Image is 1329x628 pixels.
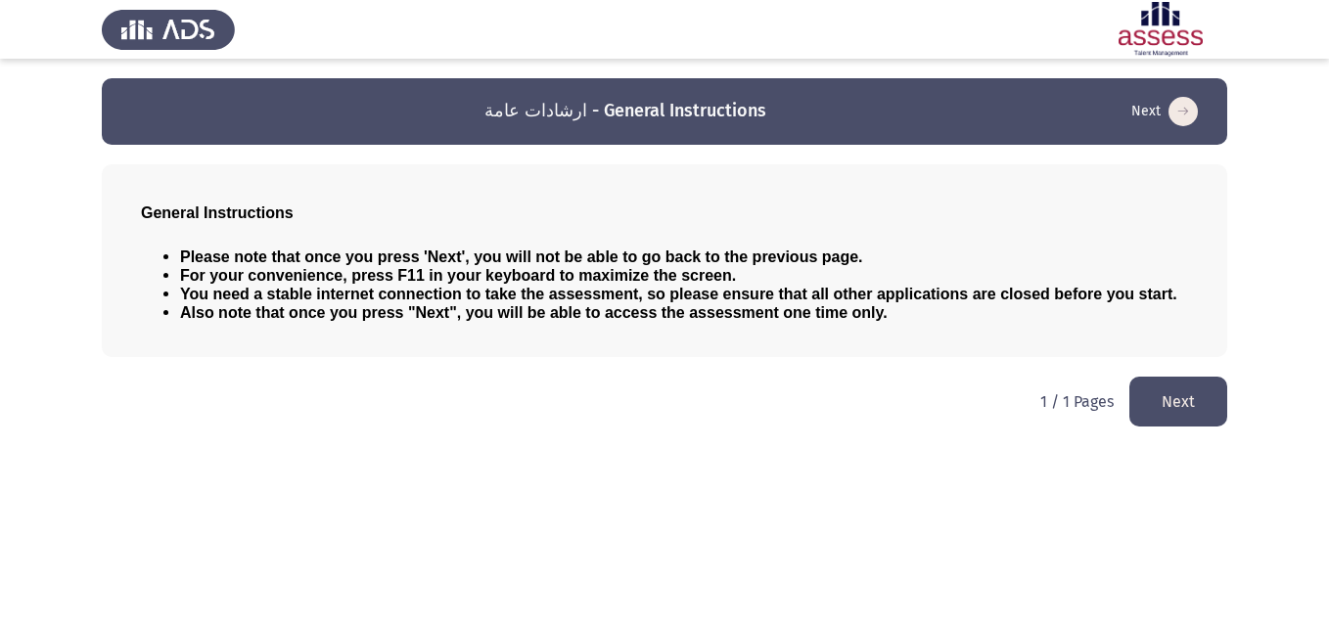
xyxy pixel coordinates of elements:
[1040,392,1114,411] p: 1 / 1 Pages
[1129,377,1227,426] button: load next page
[1094,2,1227,57] img: Assessment logo of ASSESS Employability - EBI
[141,204,294,221] span: General Instructions
[180,267,736,284] span: For your convenience, press F11 in your keyboard to maximize the screen.
[102,2,235,57] img: Assess Talent Management logo
[180,304,888,321] span: Also note that once you press "Next", you will be able to access the assessment one time only.
[180,286,1177,302] span: You need a stable internet connection to take the assessment, so please ensure that all other app...
[180,248,863,265] span: Please note that once you press 'Next', you will not be able to go back to the previous page.
[484,99,766,123] h3: ارشادات عامة - General Instructions
[1125,96,1204,127] button: load next page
